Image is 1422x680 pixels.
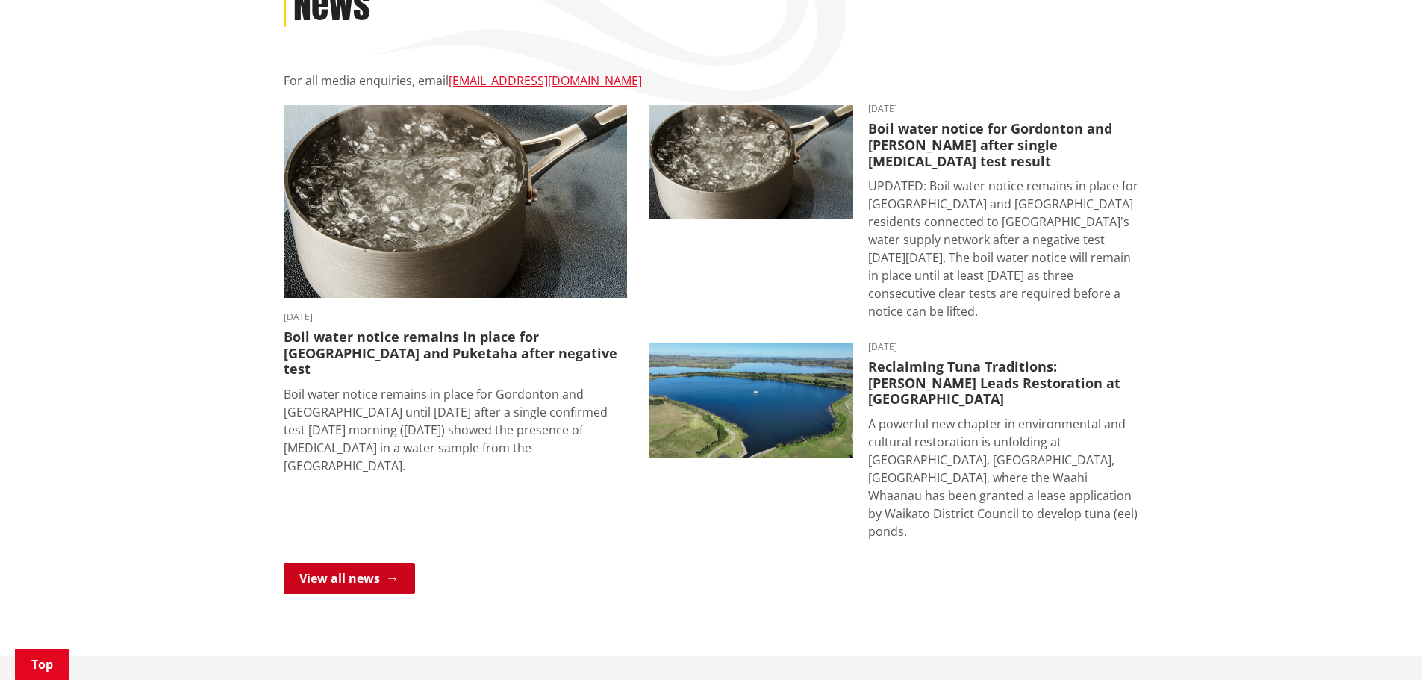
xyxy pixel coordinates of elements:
p: UPDATED: Boil water notice remains in place for [GEOGRAPHIC_DATA] and [GEOGRAPHIC_DATA] residents... [868,177,1139,320]
img: boil water notice [649,105,853,219]
img: boil water notice [284,105,627,298]
p: Boil water notice remains in place for Gordonton and [GEOGRAPHIC_DATA] until [DATE] after a singl... [284,385,627,475]
iframe: Messenger Launcher [1353,617,1407,671]
a: boil water notice gordonton puketaha [DATE] Boil water notice for Gordonton and [PERSON_NAME] aft... [649,105,1139,320]
a: boil water notice gordonton puketaha [DATE] Boil water notice remains in place for [GEOGRAPHIC_DA... [284,105,627,475]
h3: Boil water notice for Gordonton and [PERSON_NAME] after single [MEDICAL_DATA] test result [868,121,1139,169]
a: [EMAIL_ADDRESS][DOMAIN_NAME] [449,72,642,89]
img: Lake Waahi (Lake Puketirini in the foreground) [649,343,853,458]
p: For all media enquiries, email [284,72,1139,90]
a: View all news [284,563,415,594]
a: [DATE] Reclaiming Tuna Traditions: [PERSON_NAME] Leads Restoration at [GEOGRAPHIC_DATA] A powerfu... [649,343,1139,540]
time: [DATE] [284,313,627,322]
h3: Boil water notice remains in place for [GEOGRAPHIC_DATA] and Puketaha after negative test [284,329,627,378]
time: [DATE] [868,105,1139,113]
a: Top [15,649,69,680]
time: [DATE] [868,343,1139,352]
p: A powerful new chapter in environmental and cultural restoration is unfolding at [GEOGRAPHIC_DATA... [868,415,1139,540]
h3: Reclaiming Tuna Traditions: [PERSON_NAME] Leads Restoration at [GEOGRAPHIC_DATA] [868,359,1139,408]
